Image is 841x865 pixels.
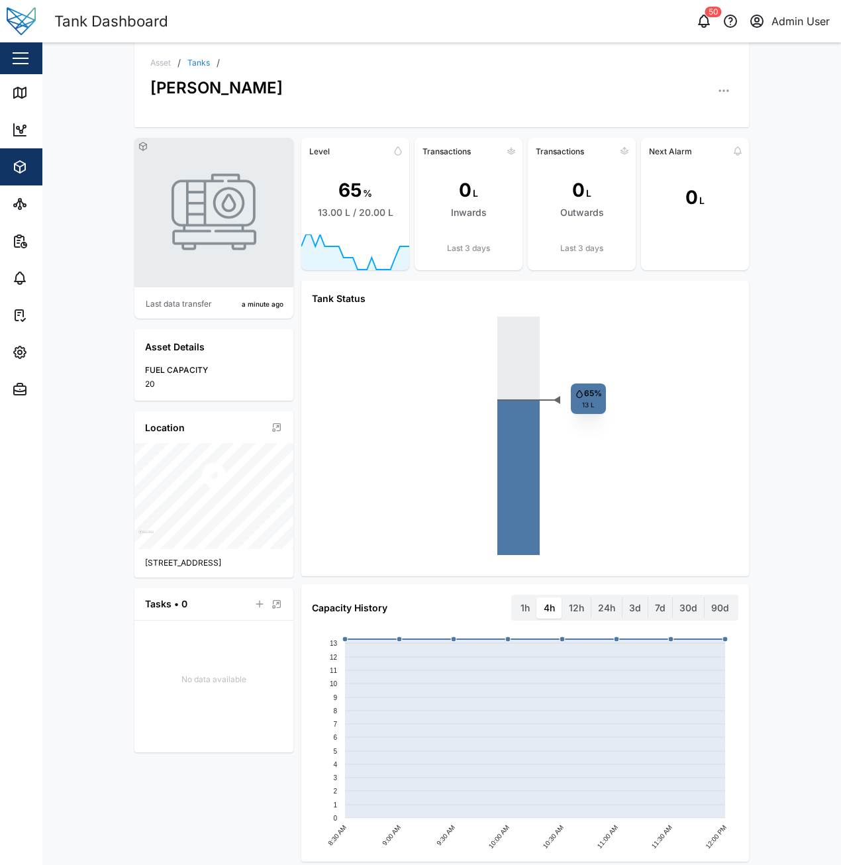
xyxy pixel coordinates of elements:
[187,59,210,67] a: Tanks
[145,421,185,435] div: Location
[514,597,536,619] label: 1h
[172,170,256,254] img: TANK photo
[217,58,220,68] div: /
[333,748,337,755] text: 5
[528,242,636,255] div: Last 3 days
[748,12,830,30] button: Admin User
[34,345,81,360] div: Settings
[333,721,337,728] text: 7
[242,299,283,310] div: a minute ago
[333,694,337,701] text: 9
[145,364,283,377] div: FUEL CAPACITY
[145,597,187,611] div: Tasks • 0
[333,815,337,822] text: 0
[649,146,692,156] div: Next Alarm
[145,340,283,354] div: Asset Details
[312,601,387,615] div: Capacity History
[34,160,75,174] div: Assets
[338,176,362,205] div: 65
[537,597,562,619] label: 4h
[145,557,283,570] div: [STREET_ADDRESS]
[145,378,283,391] div: 20
[622,597,648,619] label: 3d
[771,13,830,30] div: Admin User
[34,123,94,137] div: Dashboard
[572,176,585,205] div: 0
[451,205,487,220] div: Inwards
[333,788,337,795] text: 2
[333,707,337,715] text: 8
[363,186,372,201] div: %
[318,205,393,220] div: 13.00 L / 20.00 L
[415,242,522,255] div: Last 3 days
[553,393,562,405] text: ◄
[705,7,722,17] div: 50
[562,597,591,619] label: 12h
[326,824,348,847] text: 8:30 AM
[150,59,171,67] div: Asset
[591,597,622,619] label: 24h
[435,824,456,847] text: 9:30 AM
[134,674,293,686] div: No data available
[650,824,674,850] text: 11:30 AM
[333,801,337,809] text: 1
[487,824,511,850] text: 10:00 AM
[704,824,728,850] text: 12:00 PM
[150,68,283,100] div: [PERSON_NAME]
[673,597,704,619] label: 30d
[333,761,337,768] text: 4
[422,146,471,156] div: Transactions
[7,7,36,36] img: Main Logo
[536,146,584,156] div: Transactions
[333,734,337,741] text: 6
[473,186,478,201] div: L
[177,58,181,68] div: /
[459,176,471,205] div: 0
[312,291,738,306] div: Tank Status
[330,667,338,674] text: 11
[560,205,604,220] div: Outwards
[309,146,330,156] div: Level
[54,10,168,33] div: Tank Dashboard
[542,824,566,850] text: 10:30 AM
[134,443,293,549] canvas: Map
[333,774,337,782] text: 3
[34,382,74,397] div: Admin
[381,824,402,847] text: 9:00 AM
[648,597,672,619] label: 7d
[34,197,66,211] div: Sites
[198,460,230,496] div: Map marker
[685,183,698,212] div: 0
[330,680,338,687] text: 10
[138,530,154,545] a: Mapbox logo
[705,597,736,619] label: 90d
[330,654,338,661] text: 12
[34,308,71,323] div: Tasks
[699,193,705,208] div: L
[330,640,338,647] text: 13
[34,234,79,248] div: Reports
[34,271,75,285] div: Alarms
[146,298,212,311] div: Last data transfer
[586,186,591,201] div: L
[596,824,620,850] text: 11:00 AM
[34,85,64,100] div: Map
